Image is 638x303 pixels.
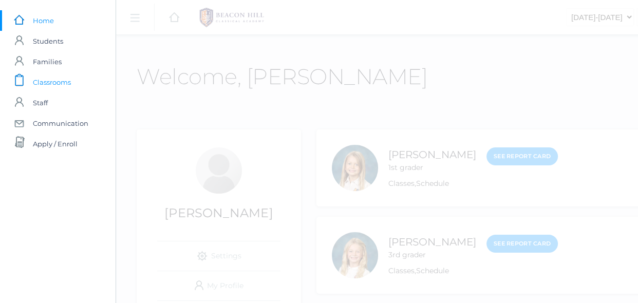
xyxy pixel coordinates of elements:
[33,134,78,154] span: Apply / Enroll
[33,51,62,72] span: Families
[33,31,63,51] span: Students
[33,113,88,134] span: Communication
[33,10,54,31] span: Home
[33,92,48,113] span: Staff
[33,72,71,92] span: Classrooms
